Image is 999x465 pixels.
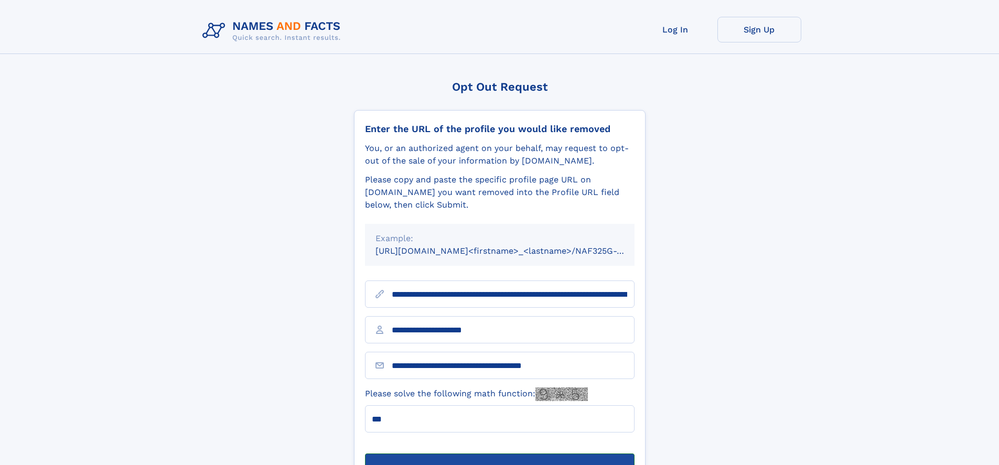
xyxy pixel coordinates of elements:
[198,17,349,45] img: Logo Names and Facts
[375,232,624,245] div: Example:
[365,123,635,135] div: Enter the URL of the profile you would like removed
[365,142,635,167] div: You, or an authorized agent on your behalf, may request to opt-out of the sale of your informatio...
[365,174,635,211] div: Please copy and paste the specific profile page URL on [DOMAIN_NAME] you want removed into the Pr...
[717,17,801,42] a: Sign Up
[633,17,717,42] a: Log In
[354,80,646,93] div: Opt Out Request
[365,387,588,401] label: Please solve the following math function:
[375,246,654,256] small: [URL][DOMAIN_NAME]<firstname>_<lastname>/NAF325G-xxxxxxxx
